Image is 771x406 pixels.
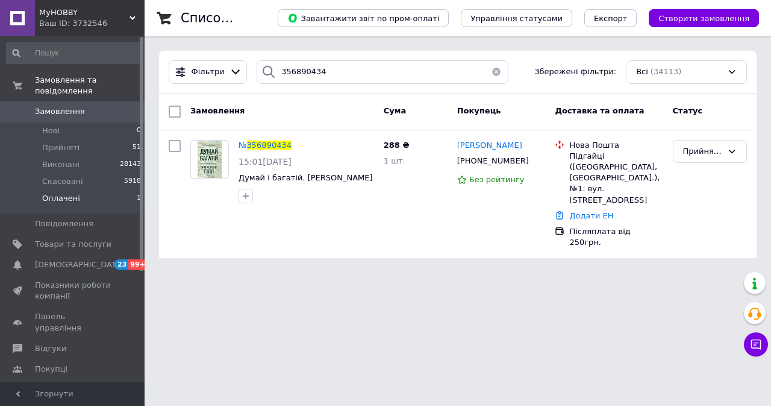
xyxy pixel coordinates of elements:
a: Фото товару [190,140,229,179]
a: Створити замовлення [637,13,759,22]
span: Замовлення [190,106,245,115]
span: Управління статусами [470,14,563,23]
span: MyHOBBY [39,7,130,18]
a: №356890434 [239,141,292,150]
span: 23 [114,259,128,270]
span: 99+ [128,259,148,270]
span: Покупець [457,106,501,115]
span: Показники роботи компанії [35,280,111,302]
span: Без рейтингу [469,175,525,184]
span: 5918 [124,176,141,187]
input: Пошук за номером замовлення, ПІБ покупця, номером телефону, Email, номером накладної [257,60,508,84]
input: Пошук [6,42,142,64]
span: Фільтри [192,66,225,78]
a: Додати ЕН [569,211,613,220]
span: Виконані [42,159,80,170]
span: Доставка та оплата [555,106,644,115]
span: 1 шт. [384,156,405,165]
span: Завантажити звіт по пром-оплаті [287,13,439,24]
span: Всі [636,66,648,78]
button: Завантажити звіт по пром-оплаті [278,9,449,27]
span: Панель управління [35,311,111,333]
span: 288 ₴ [384,141,410,150]
span: Повідомлення [35,218,93,229]
div: Підгайці ([GEOGRAPHIC_DATA], [GEOGRAPHIC_DATA].), №1: вул. [STREET_ADDRESS] [569,151,663,206]
img: Фото товару [198,141,222,178]
button: Чат з покупцем [744,332,768,357]
span: 0 [137,125,141,136]
span: Оплачені [42,193,80,204]
span: 1 [137,193,141,204]
span: Замовлення та повідомлення [35,75,145,97]
button: Управління статусами [461,9,572,27]
span: Статус [673,106,703,115]
span: Збережені фільтри: [534,66,616,78]
span: Товари та послуги [35,239,111,250]
div: Нова Пошта [569,140,663,151]
span: Замовлення [35,106,85,117]
span: 51 [133,142,141,153]
span: № [239,141,247,150]
span: (34113) [651,67,682,76]
a: [PERSON_NAME] [457,140,522,151]
span: Покупці [35,364,67,375]
span: Експорт [594,14,628,23]
span: Скасовані [42,176,83,187]
span: [PHONE_NUMBER] [457,156,529,165]
a: Думай і багатій. [PERSON_NAME] [239,173,373,182]
span: [PERSON_NAME] [457,141,522,150]
span: Відгуки [35,343,66,354]
div: Ваш ID: 3732546 [39,18,145,29]
button: Очистить [484,60,508,84]
span: Створити замовлення [658,14,749,23]
span: Нові [42,125,60,136]
span: Прийняті [42,142,80,153]
span: [DEMOGRAPHIC_DATA] [35,259,124,270]
button: Створити замовлення [649,9,759,27]
span: 15:01[DATE] [239,157,292,167]
button: Експорт [584,9,637,27]
div: Прийнято [683,145,722,158]
h1: Список замовлень [181,11,303,25]
span: Cума [384,106,406,115]
span: 356890434 [247,141,292,150]
div: Післяплата від 250грн. [569,226,663,248]
span: 28143 [120,159,141,170]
